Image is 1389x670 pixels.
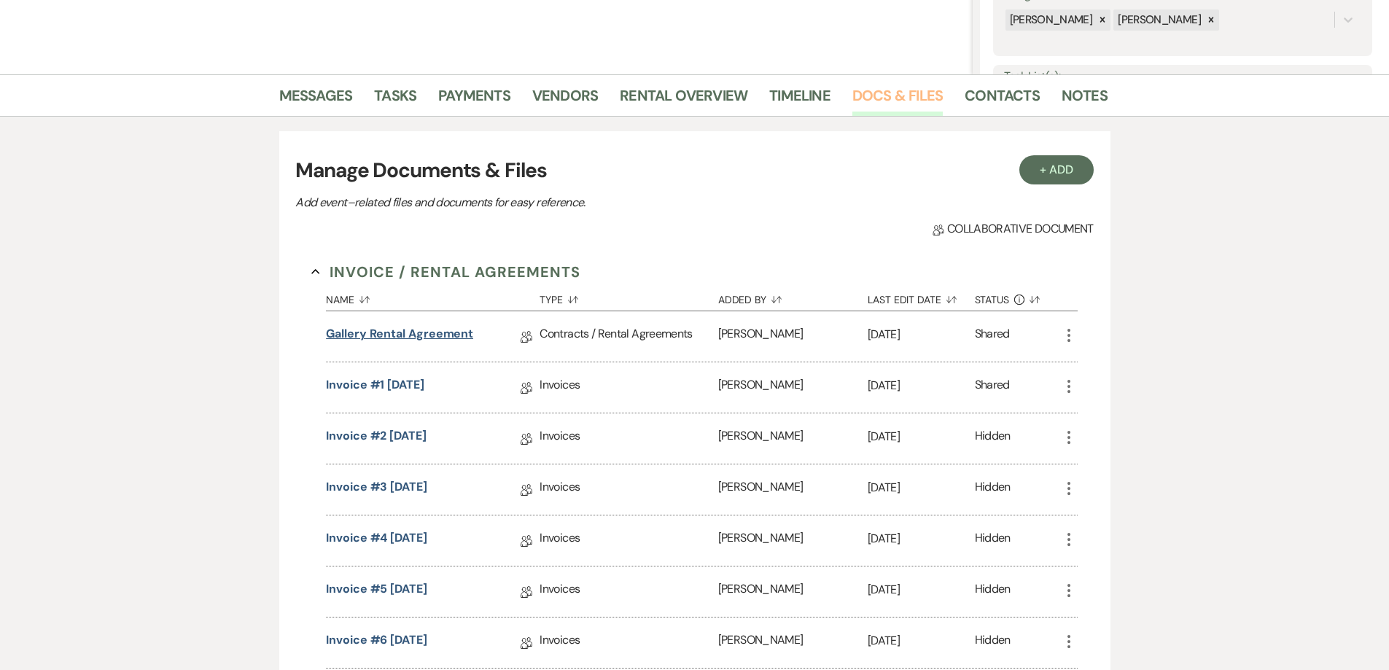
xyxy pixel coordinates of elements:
[1113,9,1203,31] div: [PERSON_NAME]
[868,376,975,395] p: [DATE]
[975,283,1060,311] button: Status
[868,631,975,650] p: [DATE]
[311,261,580,283] button: Invoice / Rental Agreements
[540,283,717,311] button: Type
[326,580,427,603] a: Invoice #5 [DATE]
[326,283,540,311] button: Name
[620,84,747,116] a: Rental Overview
[868,580,975,599] p: [DATE]
[718,618,868,668] div: [PERSON_NAME]
[540,362,717,413] div: Invoices
[326,427,427,450] a: Invoice #2 [DATE]
[965,84,1040,116] a: Contacts
[532,84,598,116] a: Vendors
[540,413,717,464] div: Invoices
[279,84,353,116] a: Messages
[975,478,1011,501] div: Hidden
[852,84,943,116] a: Docs & Files
[540,311,717,362] div: Contracts / Rental Agreements
[718,283,868,311] button: Added By
[718,362,868,413] div: [PERSON_NAME]
[1004,66,1361,87] label: Task List(s):
[868,427,975,446] p: [DATE]
[540,515,717,566] div: Invoices
[975,295,1010,305] span: Status
[1062,84,1108,116] a: Notes
[868,325,975,344] p: [DATE]
[295,155,1093,186] h3: Manage Documents & Files
[326,325,473,348] a: Gallery Rental Agreement
[975,580,1011,603] div: Hidden
[933,220,1093,238] span: Collaborative document
[326,376,424,399] a: Invoice #1 [DATE]
[326,529,427,552] a: Invoice #4 [DATE]
[975,427,1011,450] div: Hidden
[540,464,717,515] div: Invoices
[1019,155,1094,184] button: + Add
[975,325,1010,348] div: Shared
[540,566,717,617] div: Invoices
[718,515,868,566] div: [PERSON_NAME]
[975,376,1010,399] div: Shared
[868,283,975,311] button: Last Edit Date
[769,84,830,116] a: Timeline
[868,478,975,497] p: [DATE]
[326,631,427,654] a: Invoice #6 [DATE]
[1005,9,1095,31] div: [PERSON_NAME]
[975,631,1011,654] div: Hidden
[718,464,868,515] div: [PERSON_NAME]
[975,529,1011,552] div: Hidden
[718,311,868,362] div: [PERSON_NAME]
[540,618,717,668] div: Invoices
[295,193,806,212] p: Add event–related files and documents for easy reference.
[718,566,868,617] div: [PERSON_NAME]
[326,478,427,501] a: Invoice #3 [DATE]
[868,529,975,548] p: [DATE]
[374,84,416,116] a: Tasks
[438,84,510,116] a: Payments
[718,413,868,464] div: [PERSON_NAME]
